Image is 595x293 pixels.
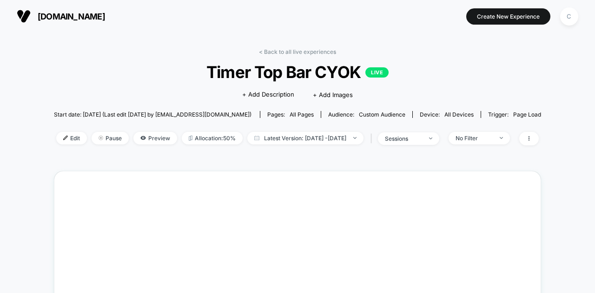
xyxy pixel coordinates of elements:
[412,111,481,118] span: Device:
[17,9,31,23] img: Visually logo
[182,132,243,144] span: Allocation: 50%
[456,135,493,142] div: No Filter
[99,136,103,140] img: end
[500,137,503,139] img: end
[429,137,432,139] img: end
[359,111,405,118] span: Custom Audience
[189,136,192,141] img: rebalance
[38,12,105,21] span: [DOMAIN_NAME]
[63,136,68,140] img: edit
[79,62,517,82] span: Timer Top Bar CYOK
[444,111,474,118] span: all devices
[466,8,550,25] button: Create New Experience
[92,132,129,144] span: Pause
[560,7,578,26] div: C
[513,111,541,118] span: Page Load
[56,132,87,144] span: Edit
[290,111,314,118] span: all pages
[313,91,353,98] span: + Add Images
[385,135,422,142] div: sessions
[254,136,259,140] img: calendar
[328,111,405,118] div: Audience:
[488,111,541,118] div: Trigger:
[259,48,336,55] a: < Back to all live experiences
[368,132,378,145] span: |
[267,111,314,118] div: Pages:
[365,67,389,78] p: LIVE
[247,132,364,144] span: Latest Version: [DATE] - [DATE]
[133,132,177,144] span: Preview
[54,111,251,118] span: Start date: [DATE] (Last edit [DATE] by [EMAIL_ADDRESS][DOMAIN_NAME])
[557,7,581,26] button: C
[14,9,108,24] button: [DOMAIN_NAME]
[353,137,357,139] img: end
[242,90,294,99] span: + Add Description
